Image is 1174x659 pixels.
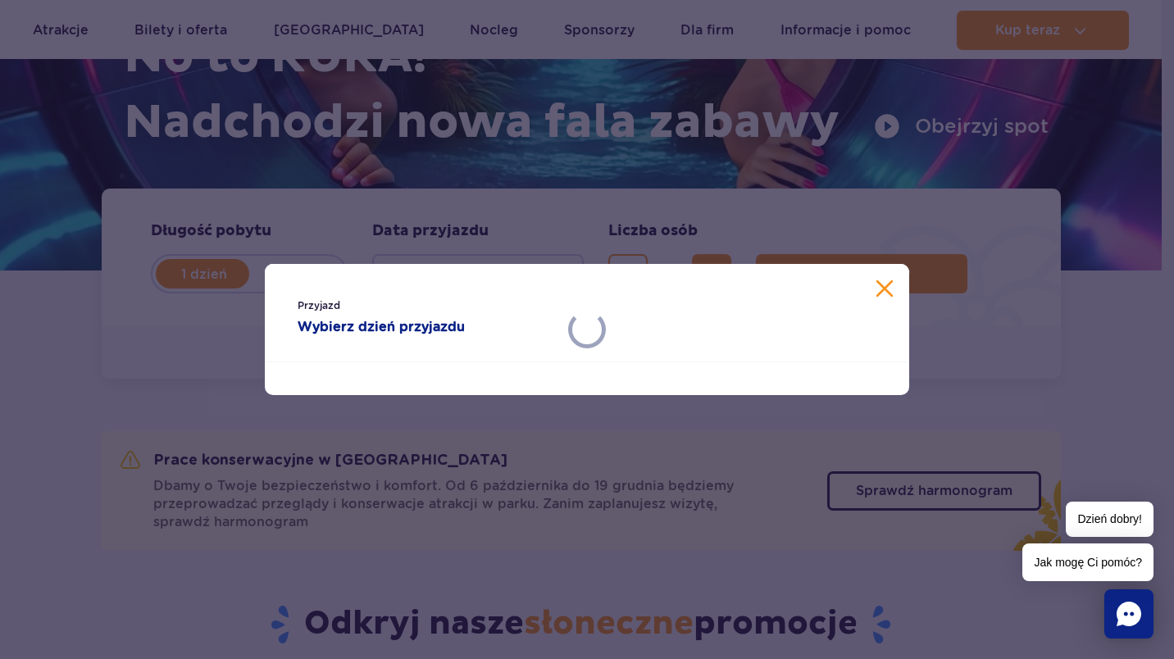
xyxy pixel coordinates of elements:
span: Dzień dobry! [1066,502,1154,537]
span: Przyjazd [298,298,554,314]
div: Chat [1104,589,1154,639]
strong: Wybierz dzień przyjazdu [298,317,554,337]
button: Zamknij kalendarz [876,280,893,297]
span: Jak mogę Ci pomóc? [1022,543,1154,581]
